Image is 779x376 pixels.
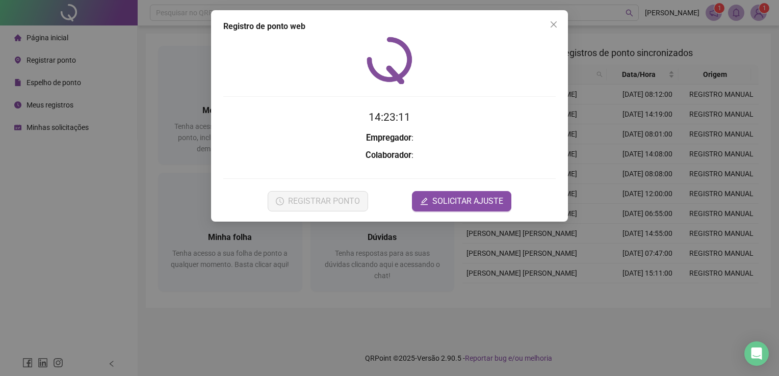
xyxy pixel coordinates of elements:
button: REGISTRAR PONTO [268,191,368,211]
img: QRPoint [367,37,412,84]
span: edit [420,197,428,205]
span: SOLICITAR AJUSTE [432,195,503,207]
div: Open Intercom Messenger [744,341,769,366]
button: Close [546,16,562,33]
time: 14:23:11 [369,111,410,123]
div: Registro de ponto web [223,20,556,33]
h3: : [223,131,556,145]
strong: Colaborador [366,150,411,160]
span: close [550,20,558,29]
button: editSOLICITAR AJUSTE [412,191,511,211]
h3: : [223,149,556,162]
strong: Empregador [366,133,411,143]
